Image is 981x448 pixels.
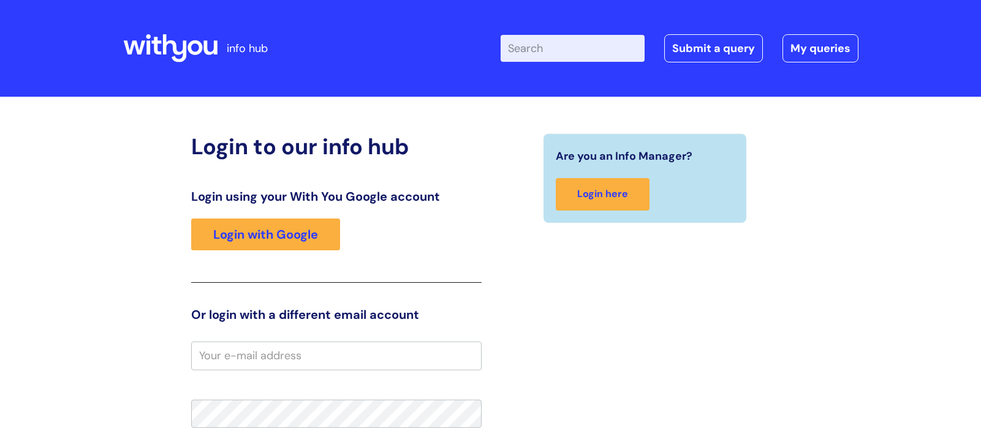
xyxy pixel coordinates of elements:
input: Your e-mail address [191,342,482,370]
h3: Login using your With You Google account [191,189,482,204]
input: Search [501,35,645,62]
h2: Login to our info hub [191,133,482,160]
a: Login here [556,178,650,211]
h3: Or login with a different email account [191,307,482,322]
p: info hub [227,39,268,58]
a: Submit a query [664,34,763,62]
span: Are you an Info Manager? [556,146,692,166]
a: My queries [782,34,858,62]
a: Login with Google [191,218,340,250]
